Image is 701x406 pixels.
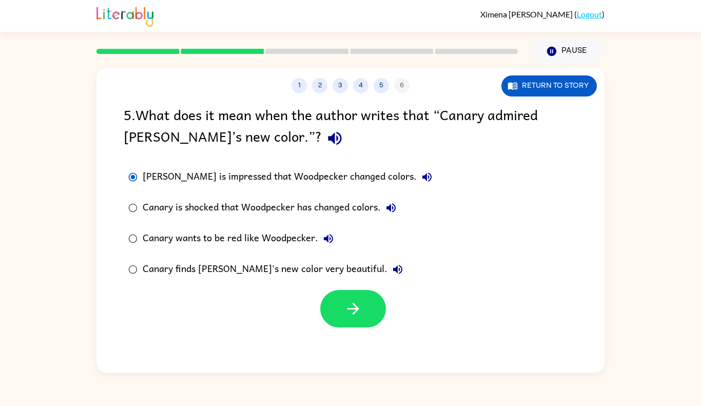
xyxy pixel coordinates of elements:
[501,75,597,96] button: Return to story
[124,104,577,151] div: 5 . What does it mean when the author writes that “Canary admired [PERSON_NAME]’s new color.”?
[381,198,401,218] button: Canary is shocked that Woodpecker has changed colors.
[577,9,602,19] a: Logout
[143,198,401,218] div: Canary is shocked that Woodpecker has changed colors.
[143,259,408,280] div: Canary finds [PERSON_NAME]'s new color very beautiful.
[318,228,339,249] button: Canary wants to be red like Woodpecker.
[333,78,348,93] button: 3
[353,78,368,93] button: 4
[291,78,307,93] button: 1
[143,167,437,187] div: [PERSON_NAME] is impressed that Woodpecker changed colors.
[96,4,153,27] img: Literably
[417,167,437,187] button: [PERSON_NAME] is impressed that Woodpecker changed colors.
[480,9,574,19] span: Ximena [PERSON_NAME]
[387,259,408,280] button: Canary finds [PERSON_NAME]'s new color very beautiful.
[374,78,389,93] button: 5
[530,40,605,63] button: Pause
[480,9,605,19] div: ( )
[143,228,339,249] div: Canary wants to be red like Woodpecker.
[312,78,327,93] button: 2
